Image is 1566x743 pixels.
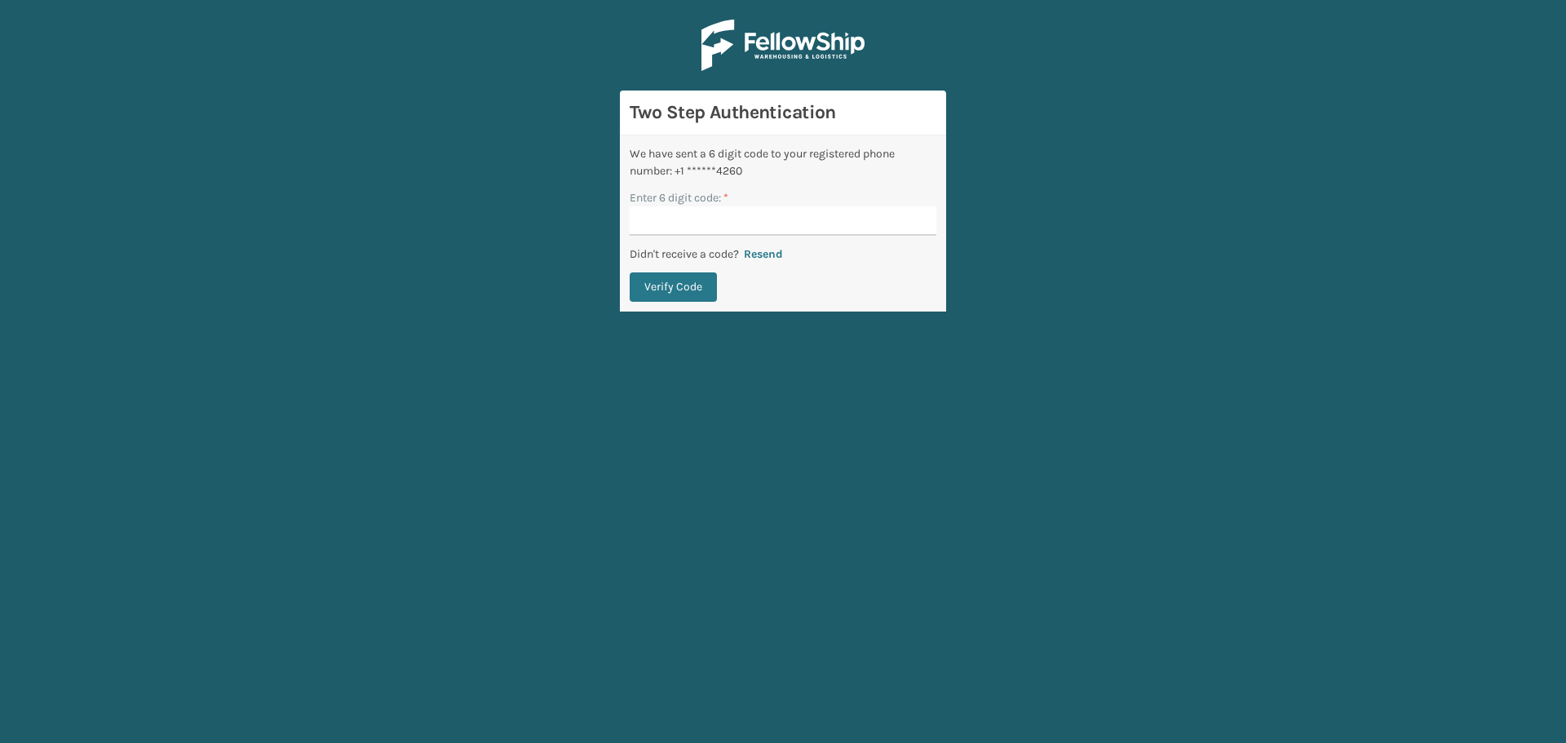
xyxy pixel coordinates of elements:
[630,100,936,125] h3: Two Step Authentication
[739,247,788,262] button: Resend
[630,189,728,206] label: Enter 6 digit code:
[630,272,717,302] button: Verify Code
[630,245,739,263] p: Didn't receive a code?
[630,145,936,179] div: We have sent a 6 digit code to your registered phone number: +1 ******4260
[701,20,865,71] img: Logo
